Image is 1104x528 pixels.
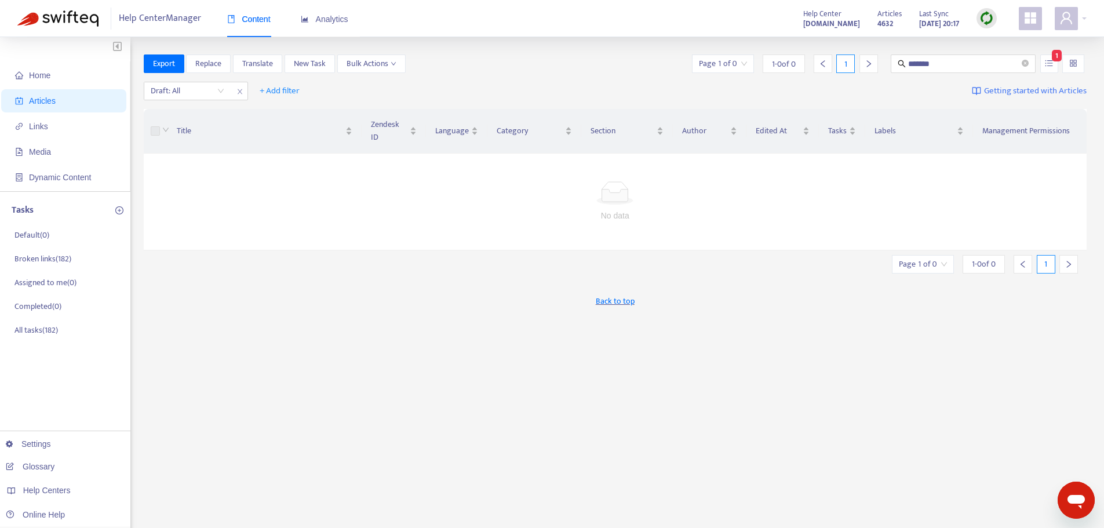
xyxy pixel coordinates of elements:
img: sync.dc5367851b00ba804db3.png [979,11,994,26]
span: appstore [1023,11,1037,25]
div: 1 [836,54,855,73]
span: Articles [29,96,56,105]
a: Getting started with Articles [972,82,1087,100]
span: Translate [242,57,273,70]
span: Bulk Actions [347,57,396,70]
div: 1 [1037,255,1055,274]
p: All tasks ( 182 ) [14,324,58,336]
span: Edited At [756,125,800,137]
span: container [15,173,23,181]
button: Export [144,54,184,73]
span: + Add filter [260,84,300,98]
span: New Task [294,57,326,70]
img: Swifteq [17,10,99,27]
span: Analytics [301,14,348,24]
span: link [15,122,23,130]
span: Getting started with Articles [984,85,1087,98]
span: Language [435,125,469,137]
span: Category [497,125,563,137]
span: 1 - 0 of 0 [972,258,996,270]
span: book [227,15,235,23]
span: Author [682,125,728,137]
th: Section [581,109,673,154]
th: Language [426,109,487,154]
span: search [898,60,906,68]
span: Tasks [828,125,847,137]
th: Title [167,109,362,154]
span: 1 - 0 of 0 [772,58,796,70]
span: Zendesk ID [371,118,407,144]
span: Back to top [596,295,635,307]
span: Content [227,14,271,24]
span: close-circle [1022,59,1029,70]
span: Help Centers [23,486,71,495]
button: Bulk Actionsdown [337,54,406,73]
span: area-chart [301,15,309,23]
button: Translate [233,54,282,73]
span: Last Sync [919,8,949,20]
span: left [819,60,827,68]
button: + Add filter [251,82,308,100]
span: Help Center [803,8,841,20]
strong: 4632 [877,17,893,30]
span: Home [29,71,50,80]
span: Links [29,122,48,131]
span: account-book [15,97,23,105]
th: Edited At [746,109,819,154]
span: close [232,85,247,99]
span: Dynamic Content [29,173,91,182]
span: left [1019,260,1027,268]
p: Completed ( 0 ) [14,300,61,312]
span: Help Center Manager [119,8,201,30]
th: Author [673,109,746,154]
span: plus-circle [115,206,123,214]
a: Online Help [6,510,65,519]
span: Media [29,147,51,156]
span: right [1065,260,1073,268]
iframe: Button to launch messaging window [1058,482,1095,519]
a: Settings [6,439,51,449]
a: [DOMAIN_NAME] [803,17,860,30]
p: Broken links ( 182 ) [14,253,71,265]
span: home [15,71,23,79]
span: close-circle [1022,60,1029,67]
span: Title [177,125,343,137]
div: No data [158,209,1073,222]
span: file-image [15,148,23,156]
button: Replace [186,54,231,73]
span: down [391,61,396,67]
strong: [DATE] 20:17 [919,17,959,30]
span: down [162,126,169,133]
th: Category [487,109,581,154]
img: image-link [972,86,981,96]
th: Zendesk ID [362,109,426,154]
span: Section [591,125,654,137]
span: Articles [877,8,902,20]
span: unordered-list [1045,59,1053,67]
th: Tasks [819,109,865,154]
span: 1 [1052,50,1062,61]
span: user [1059,11,1073,25]
th: Labels [865,109,973,154]
button: New Task [285,54,335,73]
button: unordered-list [1040,54,1058,73]
p: Default ( 0 ) [14,229,49,241]
span: Labels [875,125,954,137]
p: Assigned to me ( 0 ) [14,276,76,289]
a: Glossary [6,462,54,471]
span: right [865,60,873,68]
span: Export [153,57,175,70]
th: Management Permissions [973,109,1087,154]
p: Tasks [12,203,34,217]
span: Replace [195,57,221,70]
